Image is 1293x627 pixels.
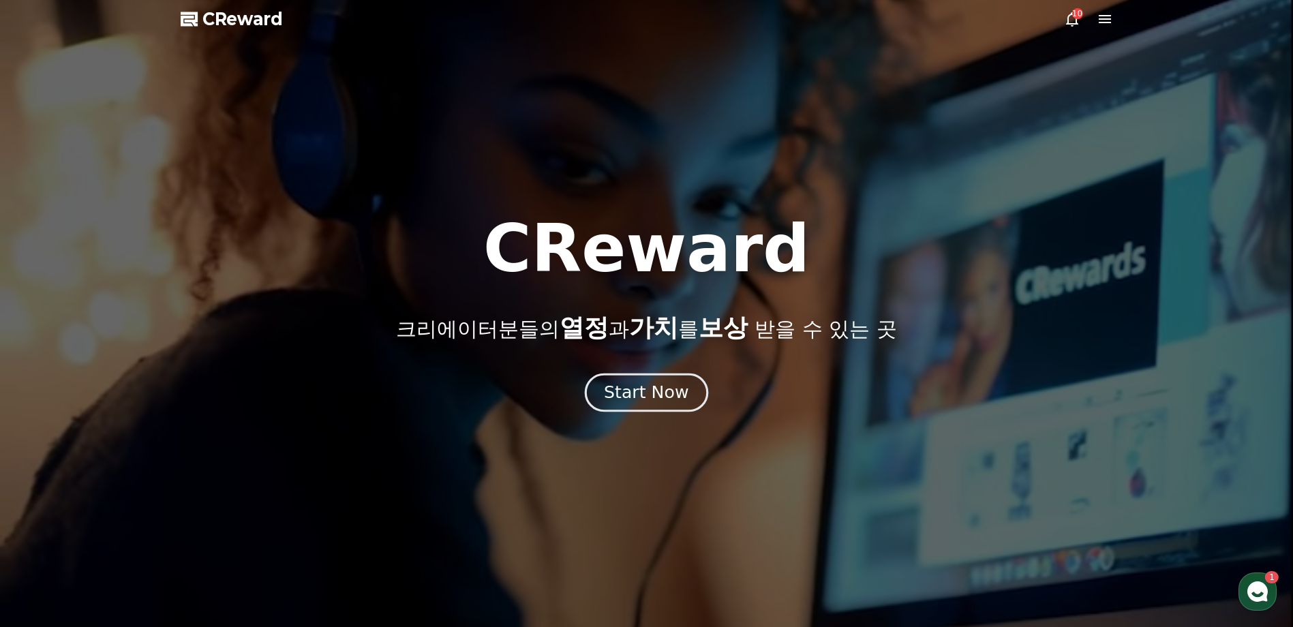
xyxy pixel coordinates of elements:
span: 1 [138,431,143,442]
a: CReward [181,8,283,30]
h1: CReward [483,216,810,281]
a: 10 [1064,11,1080,27]
span: 설정 [211,453,227,463]
a: 홈 [4,432,90,466]
span: 열정 [560,313,609,341]
a: 설정 [176,432,262,466]
a: Start Now [588,388,705,401]
span: CReward [202,8,283,30]
div: Start Now [604,381,688,404]
button: Start Now [585,373,708,412]
span: 보상 [699,313,748,341]
p: 크리에이터분들의 과 를 받을 수 있는 곳 [396,314,896,341]
span: 대화 [125,453,141,464]
a: 1대화 [90,432,176,466]
span: 가치 [629,313,678,341]
div: 10 [1072,8,1083,19]
span: 홈 [43,453,51,463]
